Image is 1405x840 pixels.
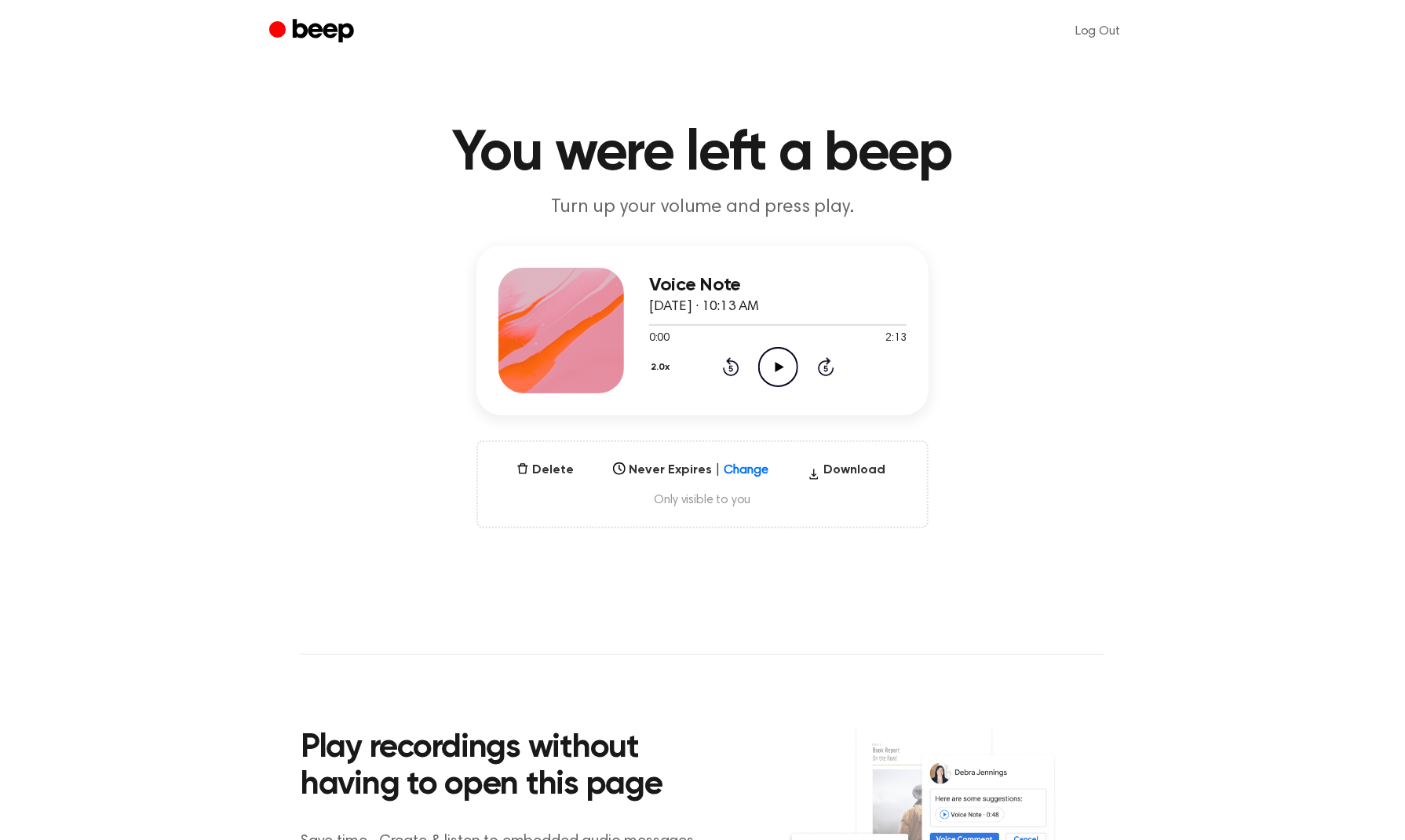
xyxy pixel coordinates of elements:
span: Only visible to you [497,492,908,508]
h2: Play recordings without having to open this page [301,730,724,805]
a: Log Out [1060,13,1136,50]
a: Beep [269,16,358,47]
button: Download [801,461,892,486]
h3: Voice Note [649,275,907,296]
h1: You were left a beep [301,126,1104,182]
span: 0:00 [649,331,670,347]
button: Delete [510,461,580,480]
span: 2:13 [886,331,907,347]
p: Turn up your volume and press play. [401,195,1004,221]
button: 2.0x [649,354,676,381]
span: [DATE] · 10:13 AM [649,300,759,314]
